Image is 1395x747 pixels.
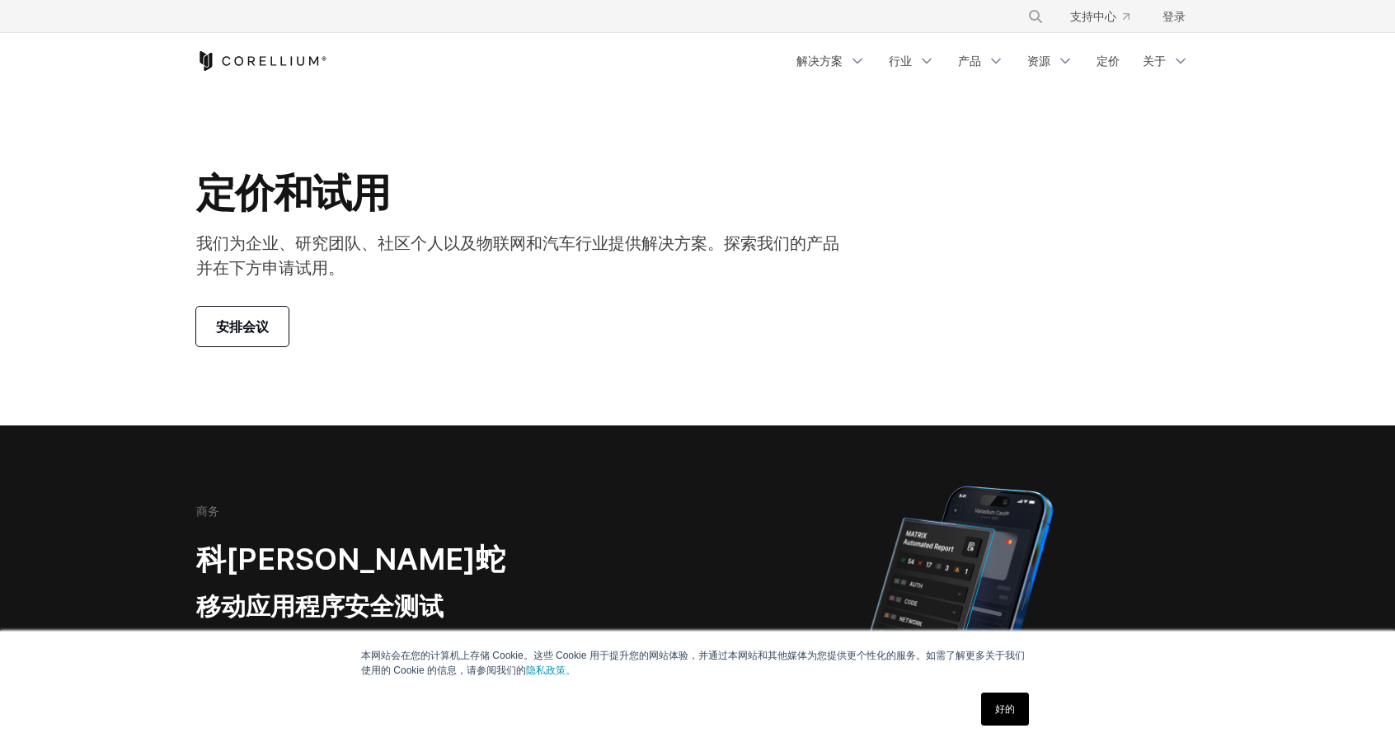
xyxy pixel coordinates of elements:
font: 商务 [196,504,219,518]
font: 解决方案 [796,54,843,68]
div: 导航菜单 [787,46,1199,76]
font: 科[PERSON_NAME]蛇 [196,541,505,577]
button: 搜索 [1021,2,1050,31]
font: 定价 [1097,54,1120,68]
font: 产品 [958,54,981,68]
font: 支持中心 [1070,9,1116,23]
a: 隐私政策。 [526,665,575,676]
font: 安排会议 [216,318,269,335]
font: 登录 [1162,9,1186,23]
a: 好的 [981,693,1029,726]
div: 导航菜单 [1008,2,1199,31]
font: 好的 [995,703,1015,715]
font: 本网站会在您的计算机上存储 Cookie。这些 Cookie 用于提升您的网站体验，并通过本网站和其他媒体为您提供更个性化的服务。如需了解更多关于我们使用的 Cookie 的信息，请参阅我们的 [361,650,1025,676]
font: 行业 [889,54,912,68]
font: 关于 [1143,54,1166,68]
a: 科雷利姆之家 [196,51,327,71]
font: 我们为企业、研究团队、社区个人以及物联网和汽车行业提供解决方案。探索我们的产品并在下方申请试用。 [196,233,839,278]
font: 定价和试用 [196,168,390,217]
font: 移动应用程序安全测试 [196,591,444,621]
font: 资源 [1027,54,1050,68]
a: 安排会议 [196,307,289,346]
